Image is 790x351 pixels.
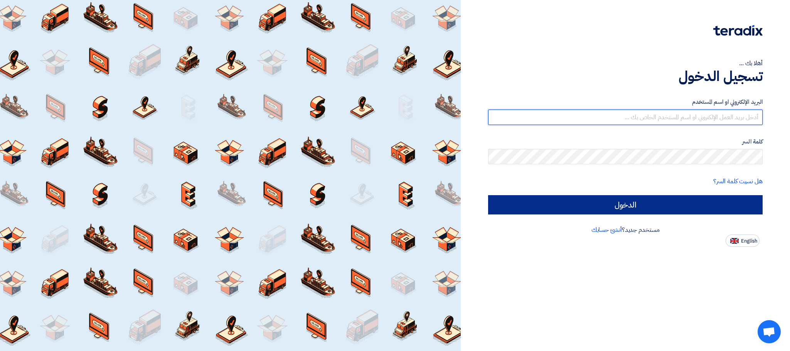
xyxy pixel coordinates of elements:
a: أنشئ حسابك [591,225,622,235]
input: الدخول [488,195,763,214]
input: أدخل بريد العمل الإلكتروني او اسم المستخدم الخاص بك ... [488,110,763,125]
div: أهلا بك ... [488,59,763,68]
div: مستخدم جديد؟ [488,225,763,235]
h1: تسجيل الدخول [488,68,763,85]
img: Teradix logo [713,25,763,36]
a: هل نسيت كلمة السر؟ [713,177,763,186]
label: كلمة السر [488,137,763,146]
label: البريد الإلكتروني او اسم المستخدم [488,98,763,106]
img: en-US.png [730,238,739,244]
span: English [741,238,757,244]
a: Open chat [758,320,781,343]
button: English [726,235,760,247]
